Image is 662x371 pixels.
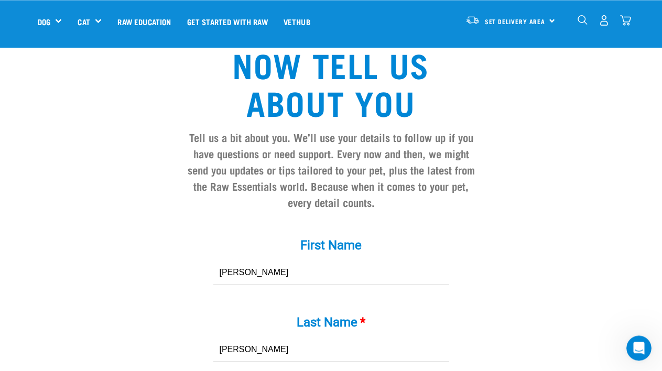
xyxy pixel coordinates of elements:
[174,236,489,255] label: First Name
[620,15,631,26] img: home-icon@2x.png
[485,19,546,23] span: Set Delivery Area
[182,129,480,211] h4: Tell us a bit about you. We’ll use your details to follow up if you have questions or need suppor...
[599,15,610,26] img: user.png
[179,1,276,42] a: Get started with Raw
[110,1,179,42] a: Raw Education
[174,313,489,332] label: Last Name
[626,335,652,361] iframe: Intercom live chat
[465,15,480,25] img: van-moving.png
[78,16,90,28] a: Cat
[38,16,50,28] a: Dog
[182,45,480,121] h2: Now tell us about you
[578,15,588,25] img: home-icon-1@2x.png
[276,1,318,42] a: Vethub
